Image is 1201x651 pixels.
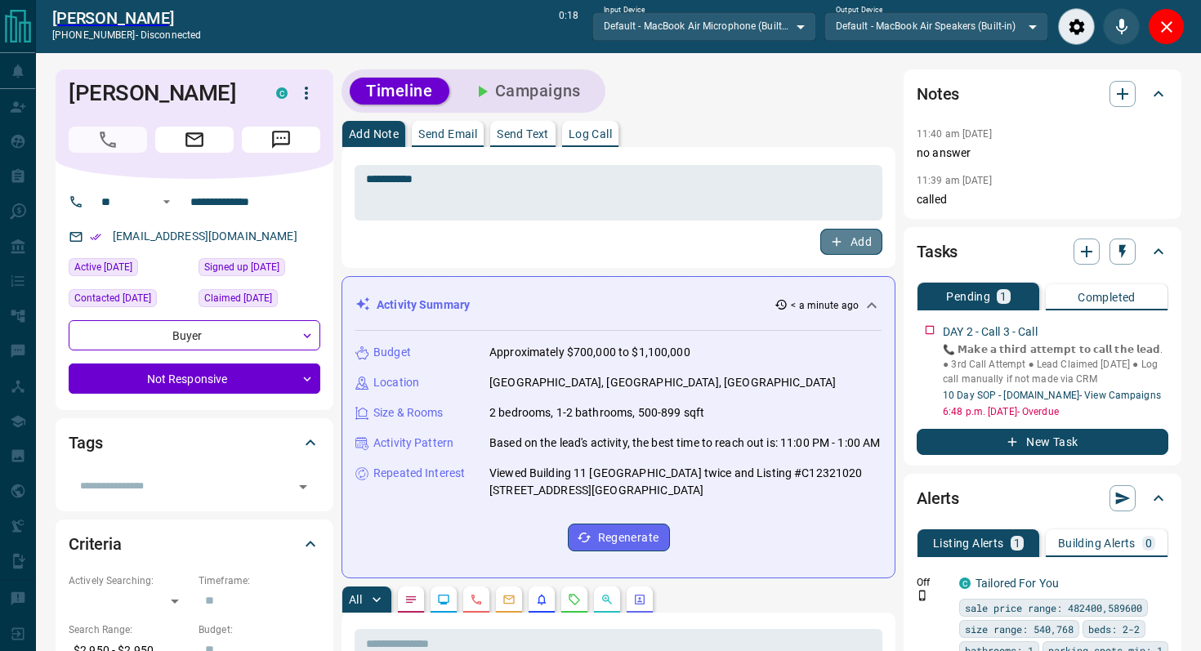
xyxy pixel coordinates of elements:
[69,289,190,312] div: Sat Sep 13 2025
[604,5,645,16] label: Input Device
[69,531,122,557] h2: Criteria
[69,127,147,153] span: Call
[199,258,320,281] div: Sun Aug 10 2025
[1148,8,1185,45] div: Close
[1000,291,1007,302] p: 1
[199,622,320,637] p: Budget:
[52,8,201,28] a: [PERSON_NAME]
[791,298,859,313] p: < a minute ago
[917,74,1168,114] div: Notes
[976,577,1059,590] a: Tailored For You
[373,374,419,391] p: Location
[917,128,992,140] p: 11:40 am [DATE]
[502,593,516,606] svg: Emails
[489,465,882,499] p: Viewed Building 11 [GEOGRAPHIC_DATA] twice and Listing #C12321020 [STREET_ADDRESS][GEOGRAPHIC_DATA]
[404,593,417,606] svg: Notes
[1088,621,1140,637] span: beds: 2-2
[965,600,1142,616] span: sale price range: 482400,589600
[242,127,320,153] span: Message
[437,593,450,606] svg: Lead Browsing Activity
[276,87,288,99] div: condos.ca
[155,127,234,153] span: Email
[349,128,399,140] p: Add Note
[497,128,549,140] p: Send Text
[74,290,151,306] span: Contacted [DATE]
[157,192,176,212] button: Open
[69,80,252,106] h1: [PERSON_NAME]
[917,191,1168,208] p: called
[569,128,612,140] p: Log Call
[418,128,477,140] p: Send Email
[199,573,320,588] p: Timeframe:
[917,175,992,186] p: 11:39 am [DATE]
[373,435,453,452] p: Activity Pattern
[489,435,880,452] p: Based on the lead's activity, the best time to reach out is: 11:00 PM - 1:00 AM
[350,78,449,105] button: Timeline
[377,297,470,314] p: Activity Summary
[1058,8,1095,45] div: Audio Settings
[204,259,279,275] span: Signed up [DATE]
[204,290,272,306] span: Claimed [DATE]
[917,239,958,265] h2: Tasks
[373,404,444,421] p: Size & Rooms
[69,573,190,588] p: Actively Searching:
[917,485,959,511] h2: Alerts
[489,344,690,361] p: Approximately $700,000 to $1,100,000
[69,430,102,456] h2: Tags
[69,258,190,281] div: Sat Sep 13 2025
[456,78,597,105] button: Campaigns
[943,323,1038,341] p: DAY 2 - Call 3 - Call
[917,81,959,107] h2: Notes
[933,537,1004,549] p: Listing Alerts
[633,593,646,606] svg: Agent Actions
[592,12,816,40] div: Default - MacBook Air Microphone (Built-in)
[373,465,465,482] p: Repeated Interest
[1058,537,1136,549] p: Building Alerts
[141,29,201,41] span: disconnected
[69,423,320,462] div: Tags
[965,621,1074,637] span: size range: 540,768
[69,524,320,564] div: Criteria
[74,259,132,275] span: Active [DATE]
[69,622,190,637] p: Search Range:
[917,145,1168,162] p: no answer
[946,291,990,302] p: Pending
[470,593,483,606] svg: Calls
[917,575,949,590] p: Off
[943,390,1161,401] a: 10 Day SOP - [DOMAIN_NAME]- View Campaigns
[1103,8,1140,45] div: Mute
[943,404,1168,419] p: 6:48 p.m. [DATE] - Overdue
[1014,537,1020,549] p: 1
[69,320,320,350] div: Buyer
[52,28,201,42] p: [PHONE_NUMBER] -
[600,593,614,606] svg: Opportunities
[489,374,836,391] p: [GEOGRAPHIC_DATA], [GEOGRAPHIC_DATA], [GEOGRAPHIC_DATA]
[349,594,362,605] p: All
[820,229,882,255] button: Add
[917,232,1168,271] div: Tasks
[199,289,320,312] div: Sun Aug 10 2025
[69,363,320,394] div: Not Responsive
[292,475,315,498] button: Open
[1078,292,1136,303] p: Completed
[568,524,670,551] button: Regenerate
[373,344,411,361] p: Budget
[355,290,882,320] div: Activity Summary< a minute ago
[559,8,578,45] p: 0:18
[943,342,1168,386] p: 📞 𝗠𝗮𝗸𝗲 𝗮 𝘁𝗵𝗶𝗿𝗱 𝗮𝘁𝘁𝗲𝗺𝗽𝘁 𝘁𝗼 𝗰𝗮𝗹𝗹 𝘁𝗵𝗲 𝗹𝗲𝗮𝗱. ● 3rd Call Attempt ● Lead Claimed [DATE] ● Log call manu...
[917,429,1168,455] button: New Task
[535,593,548,606] svg: Listing Alerts
[1145,537,1152,549] p: 0
[568,593,581,606] svg: Requests
[113,230,297,243] a: [EMAIL_ADDRESS][DOMAIN_NAME]
[824,12,1048,40] div: Default - MacBook Air Speakers (Built-in)
[90,231,101,243] svg: Email Verified
[489,404,704,421] p: 2 bedrooms, 1-2 bathrooms, 500-899 sqft
[917,479,1168,518] div: Alerts
[836,5,882,16] label: Output Device
[959,577,971,589] div: condos.ca
[917,590,928,601] svg: Push Notification Only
